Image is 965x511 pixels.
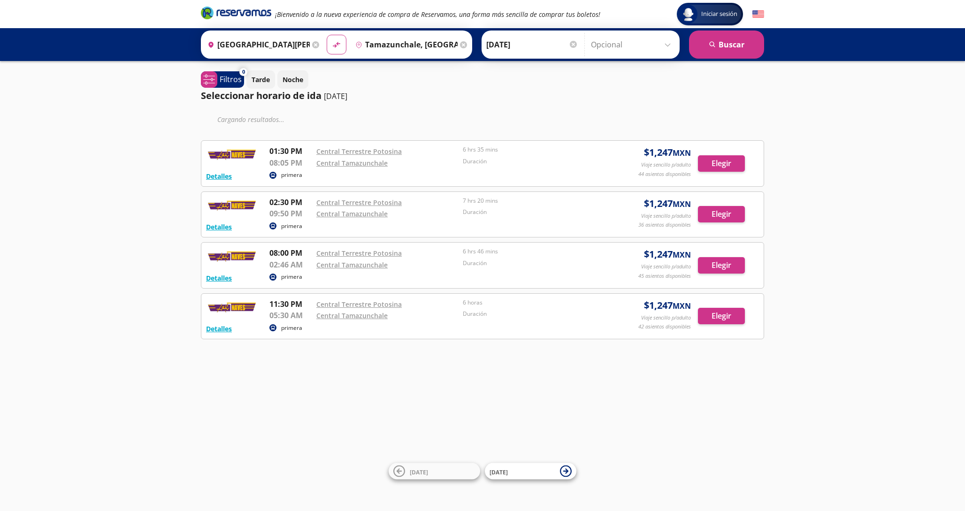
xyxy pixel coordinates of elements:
small: MXN [673,250,691,260]
p: [DATE] [324,91,347,102]
p: 08:05 PM [269,157,312,168]
p: Duración [463,310,605,318]
em: ¡Bienvenido a la nueva experiencia de compra de Reservamos, una forma más sencilla de comprar tus... [275,10,600,19]
p: 11:30 PM [269,298,312,310]
a: Central Tamazunchale [316,159,388,168]
p: 05:30 AM [269,310,312,321]
button: Tarde [246,70,275,89]
p: primera [281,273,302,281]
p: Duración [463,157,605,166]
p: Viaje sencillo p/adulto [641,212,691,220]
a: Central Terrestre Potosina [316,249,402,258]
a: Central Tamazunchale [316,209,388,218]
span: [DATE] [410,468,428,476]
p: Filtros [220,74,242,85]
small: MXN [673,148,691,158]
p: 6 hrs 46 mins [463,247,605,256]
button: 0Filtros [201,71,244,88]
span: [DATE] [490,468,508,476]
span: 0 [242,68,245,76]
button: [DATE] [389,463,480,480]
img: RESERVAMOS [206,197,258,215]
p: 7 hrs 20 mins [463,197,605,205]
i: Brand Logo [201,6,271,20]
p: 45 asientos disponibles [638,272,691,280]
a: Central Tamazunchale [316,260,388,269]
small: MXN [673,199,691,209]
p: primera [281,222,302,230]
input: Buscar Origen [204,33,310,56]
p: 01:30 PM [269,145,312,157]
p: 08:00 PM [269,247,312,259]
p: Noche [283,75,303,84]
p: Duración [463,259,605,267]
p: 44 asientos disponibles [638,170,691,178]
small: MXN [673,301,691,311]
p: primera [281,324,302,332]
input: Buscar Destino [352,33,458,56]
span: $ 1,247 [644,298,691,313]
p: 6 hrs 35 mins [463,145,605,154]
img: RESERVAMOS [206,247,258,266]
a: Central Terrestre Potosina [316,198,402,207]
p: Tarde [252,75,270,84]
button: Elegir [698,155,745,172]
span: $ 1,247 [644,247,691,261]
button: Elegir [698,308,745,324]
p: Viaje sencillo p/adulto [641,161,691,169]
input: Opcional [591,33,675,56]
img: RESERVAMOS [206,298,258,317]
p: 02:46 AM [269,259,312,270]
p: 42 asientos disponibles [638,323,691,331]
em: Cargando resultados ... [217,115,284,124]
span: Iniciar sesión [697,9,741,19]
button: Noche [277,70,308,89]
button: Elegir [698,257,745,274]
button: Elegir [698,206,745,222]
button: Detalles [206,273,232,283]
a: Brand Logo [201,6,271,23]
input: Elegir Fecha [486,33,578,56]
p: Viaje sencillo p/adulto [641,263,691,271]
p: 02:30 PM [269,197,312,208]
p: Seleccionar horario de ida [201,89,322,103]
a: Central Tamazunchale [316,311,388,320]
button: Buscar [689,31,764,59]
img: RESERVAMOS [206,145,258,164]
a: Central Terrestre Potosina [316,147,402,156]
p: primera [281,171,302,179]
p: 09:50 PM [269,208,312,219]
a: Central Terrestre Potosina [316,300,402,309]
p: Duración [463,208,605,216]
p: 36 asientos disponibles [638,221,691,229]
button: [DATE] [485,463,576,480]
button: English [752,8,764,20]
button: Detalles [206,324,232,334]
button: Detalles [206,171,232,181]
span: $ 1,247 [644,197,691,211]
span: $ 1,247 [644,145,691,160]
button: Detalles [206,222,232,232]
p: 6 horas [463,298,605,307]
p: Viaje sencillo p/adulto [641,314,691,322]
